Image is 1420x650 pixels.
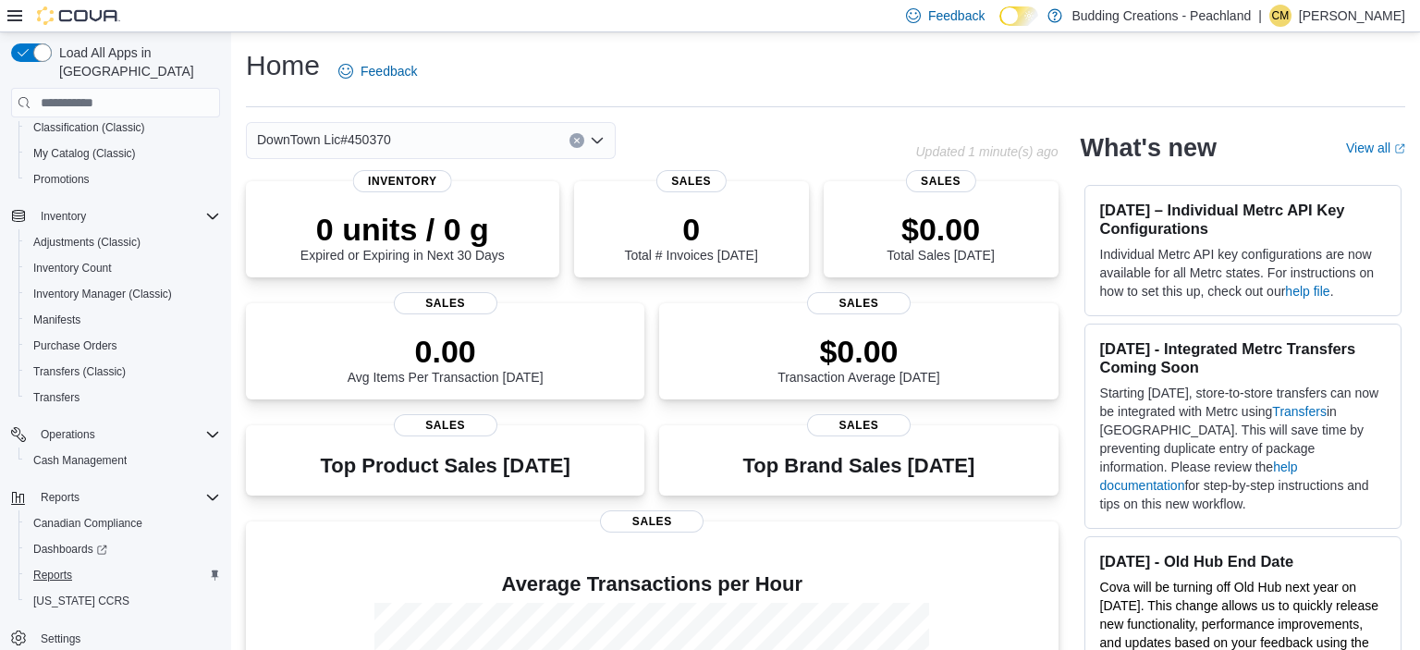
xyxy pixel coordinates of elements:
span: Transfers [26,386,220,409]
p: 0.00 [348,333,544,370]
a: Feedback [331,53,424,90]
span: My Catalog (Classic) [26,142,220,165]
span: Cash Management [26,449,220,472]
button: Reports [33,486,87,509]
div: Expired or Expiring in Next 30 Days [300,211,505,263]
button: Transfers [18,385,227,411]
span: Settings [41,632,80,646]
span: Sales [807,414,911,436]
span: Feedback [928,6,985,25]
button: Reports [18,562,227,588]
img: Cova [37,6,120,25]
h2: What's new [1081,133,1217,163]
span: Adjustments (Classic) [26,231,220,253]
span: Inventory Count [33,261,112,276]
span: Inventory [33,205,220,227]
span: Settings [33,627,220,650]
a: Transfers (Classic) [26,361,133,383]
a: Adjustments (Classic) [26,231,148,253]
a: Canadian Compliance [26,512,150,534]
span: Canadian Compliance [33,516,142,531]
span: Operations [41,427,95,442]
p: Budding Creations - Peachland [1071,5,1251,27]
a: help documentation [1100,460,1298,493]
p: 0 [624,211,757,248]
span: Reports [33,486,220,509]
button: Inventory [4,203,227,229]
span: DownTown Lic#450370 [257,129,391,151]
button: Inventory [33,205,93,227]
button: Adjustments (Classic) [18,229,227,255]
span: Inventory [41,209,86,224]
span: Load All Apps in [GEOGRAPHIC_DATA] [52,43,220,80]
span: Reports [33,568,72,583]
span: Inventory Manager (Classic) [33,287,172,301]
span: Classification (Classic) [33,120,145,135]
h3: Top Brand Sales [DATE] [743,455,975,477]
a: Manifests [26,309,88,331]
button: Classification (Classic) [18,115,227,141]
a: Inventory Manager (Classic) [26,283,179,305]
p: $0.00 [887,211,994,248]
a: Dashboards [18,536,227,562]
a: Cash Management [26,449,134,472]
span: CM [1272,5,1290,27]
a: Settings [33,628,88,650]
span: My Catalog (Classic) [33,146,136,161]
a: Inventory Count [26,257,119,279]
button: Operations [4,422,227,448]
a: Classification (Classic) [26,117,153,139]
button: Open list of options [590,133,605,148]
button: Operations [33,423,103,446]
a: Reports [26,564,80,586]
button: [US_STATE] CCRS [18,588,227,614]
div: Total # Invoices [DATE] [624,211,757,263]
a: [US_STATE] CCRS [26,590,137,612]
span: Inventory Count [26,257,220,279]
span: Transfers (Classic) [33,364,126,379]
span: Canadian Compliance [26,512,220,534]
span: Inventory [353,170,452,192]
a: View allExternal link [1346,141,1405,155]
div: Chris Manolescu [1269,5,1291,27]
span: Adjustments (Classic) [33,235,141,250]
button: Inventory Count [18,255,227,281]
span: Promotions [33,172,90,187]
span: Manifests [26,309,220,331]
p: 0 units / 0 g [300,211,505,248]
h3: [DATE] - Old Hub End Date [1100,552,1386,570]
a: help file [1285,284,1329,299]
p: | [1258,5,1262,27]
p: $0.00 [777,333,940,370]
span: Operations [33,423,220,446]
button: Inventory Manager (Classic) [18,281,227,307]
p: Starting [DATE], store-to-store transfers can now be integrated with Metrc using in [GEOGRAPHIC_D... [1100,384,1386,513]
a: Transfers [1272,404,1327,419]
h3: Top Product Sales [DATE] [320,455,569,477]
span: Sales [394,414,497,436]
span: Sales [600,510,704,533]
div: Total Sales [DATE] [887,211,994,263]
h4: Average Transactions per Hour [261,573,1044,595]
h3: [DATE] – Individual Metrc API Key Configurations [1100,201,1386,238]
button: Transfers (Classic) [18,359,227,385]
span: Inventory Manager (Classic) [26,283,220,305]
span: Sales [807,292,911,314]
button: My Catalog (Classic) [18,141,227,166]
p: Individual Metrc API key configurations are now available for all Metrc states. For instructions ... [1100,245,1386,300]
span: Transfers (Classic) [26,361,220,383]
span: Manifests [33,313,80,327]
button: Manifests [18,307,227,333]
a: Promotions [26,168,97,190]
button: Reports [4,484,227,510]
span: Reports [26,564,220,586]
span: Sales [905,170,975,192]
button: Cash Management [18,448,227,473]
span: Cash Management [33,453,127,468]
p: [PERSON_NAME] [1299,5,1405,27]
button: Purchase Orders [18,333,227,359]
span: Transfers [33,390,80,405]
span: Feedback [361,62,417,80]
span: Dashboards [33,542,107,557]
p: Updated 1 minute(s) ago [915,144,1058,159]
